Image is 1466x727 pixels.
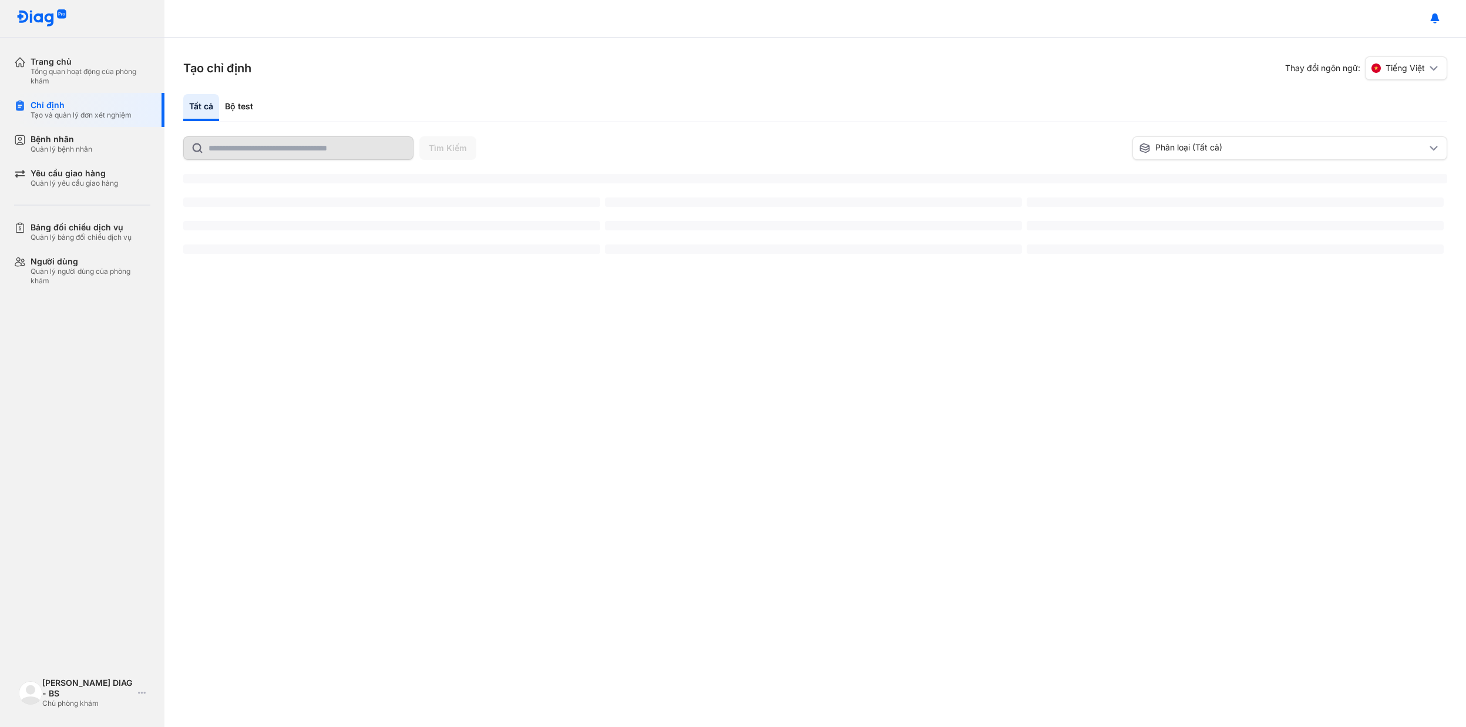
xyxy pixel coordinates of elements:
button: Tìm Kiếm [419,136,476,160]
span: ‌ [605,221,1022,230]
span: ‌ [605,197,1022,207]
div: Bảng đối chiếu dịch vụ [31,222,132,233]
div: Tất cả [183,94,219,121]
h3: Tạo chỉ định [183,60,251,76]
div: Tạo và quản lý đơn xét nghiệm [31,110,132,120]
div: Chỉ định [31,100,132,110]
div: Quản lý bệnh nhân [31,145,92,154]
span: ‌ [183,221,600,230]
span: ‌ [1027,221,1444,230]
div: Quản lý yêu cầu giao hàng [31,179,118,188]
div: Bệnh nhân [31,134,92,145]
span: ‌ [1027,197,1444,207]
span: ‌ [183,244,600,254]
div: Chủ phòng khám [42,699,133,708]
div: Trang chủ [31,56,150,67]
img: logo [19,681,42,705]
span: ‌ [1027,244,1444,254]
div: Tổng quan hoạt động của phòng khám [31,67,150,86]
div: Người dùng [31,256,150,267]
span: ‌ [183,174,1447,183]
div: Thay đổi ngôn ngữ: [1285,56,1447,80]
div: Bộ test [219,94,259,121]
div: Yêu cầu giao hàng [31,168,118,179]
span: ‌ [183,197,600,207]
div: Quản lý người dùng của phòng khám [31,267,150,286]
img: logo [16,9,67,28]
div: Quản lý bảng đối chiếu dịch vụ [31,233,132,242]
div: [PERSON_NAME] DIAG - BS [42,678,133,699]
span: ‌ [605,244,1022,254]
